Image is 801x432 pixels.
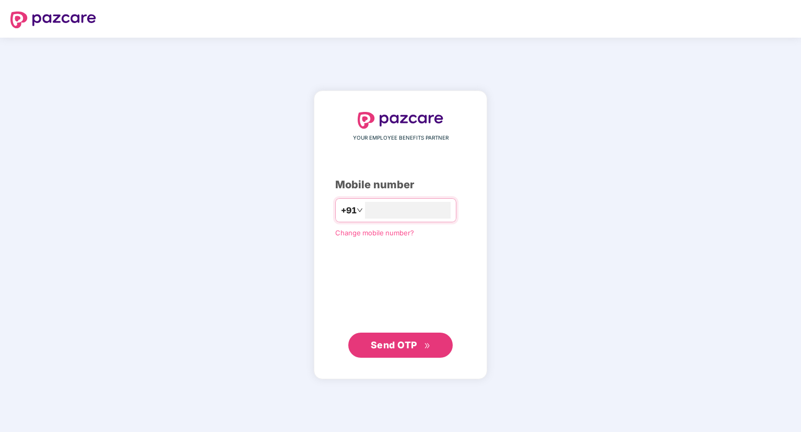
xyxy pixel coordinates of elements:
[358,112,443,129] img: logo
[335,229,414,237] a: Change mobile number?
[341,204,357,217] span: +91
[10,12,96,28] img: logo
[353,134,449,142] span: YOUR EMPLOYEE BENEFITS PARTNER
[335,177,466,193] div: Mobile number
[371,339,417,350] span: Send OTP
[348,333,453,358] button: Send OTPdouble-right
[424,343,431,349] span: double-right
[357,207,363,213] span: down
